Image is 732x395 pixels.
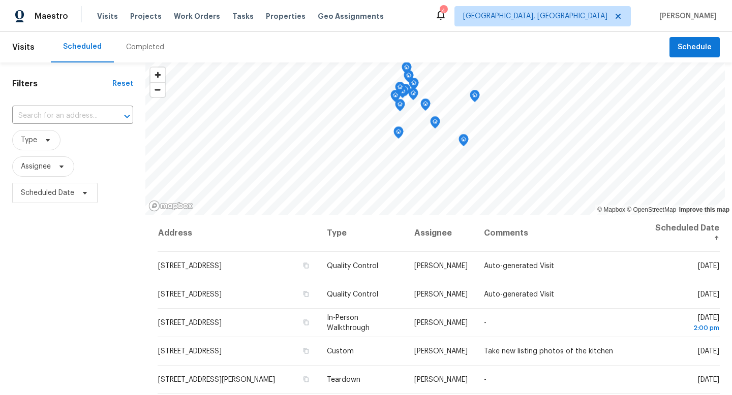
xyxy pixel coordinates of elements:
[597,206,625,213] a: Mapbox
[698,376,719,383] span: [DATE]
[158,376,275,383] span: [STREET_ADDRESS][PERSON_NAME]
[402,62,412,78] div: Map marker
[395,99,405,115] div: Map marker
[327,314,370,332] span: In-Person Walkthrough
[301,346,311,355] button: Copy Address
[327,376,360,383] span: Teardown
[484,262,554,270] span: Auto-generated Visit
[409,78,419,93] div: Map marker
[327,348,354,355] span: Custom
[414,376,468,383] span: [PERSON_NAME]
[395,82,405,97] div: Map marker
[430,116,440,132] div: Map marker
[158,348,222,355] span: [STREET_ADDRESS]
[414,319,468,326] span: [PERSON_NAME]
[145,62,725,215] canvas: Map
[678,41,712,54] span: Schedule
[63,42,102,52] div: Scheduled
[112,79,133,89] div: Reset
[440,6,447,16] div: 4
[327,291,378,298] span: Quality Control
[318,11,384,21] span: Geo Assignments
[301,318,311,327] button: Copy Address
[21,161,51,172] span: Assignee
[150,83,165,97] span: Zoom out
[404,70,414,86] div: Map marker
[158,291,222,298] span: [STREET_ADDRESS]
[390,90,401,106] div: Map marker
[484,348,613,355] span: Take new listing photos of the kitchen
[21,188,74,198] span: Scheduled Date
[97,11,118,21] span: Visits
[130,11,162,21] span: Projects
[653,314,719,333] span: [DATE]
[398,86,408,102] div: Map marker
[470,90,480,106] div: Map marker
[12,36,35,58] span: Visits
[301,375,311,384] button: Copy Address
[484,376,486,383] span: -
[476,215,645,252] th: Comments
[414,291,468,298] span: [PERSON_NAME]
[150,68,165,82] button: Zoom in
[406,215,476,252] th: Assignee
[484,319,486,326] span: -
[158,215,319,252] th: Address
[698,291,719,298] span: [DATE]
[301,261,311,270] button: Copy Address
[653,323,719,333] div: 2:00 pm
[319,215,406,252] th: Type
[126,42,164,52] div: Completed
[420,98,431,114] div: Map marker
[301,289,311,299] button: Copy Address
[463,11,607,21] span: [GEOGRAPHIC_DATA], [GEOGRAPHIC_DATA]
[627,206,676,213] a: OpenStreetMap
[655,11,717,21] span: [PERSON_NAME]
[698,262,719,270] span: [DATE]
[414,262,468,270] span: [PERSON_NAME]
[148,200,193,212] a: Mapbox homepage
[232,13,254,20] span: Tasks
[459,134,469,150] div: Map marker
[266,11,306,21] span: Properties
[120,109,134,123] button: Open
[158,262,222,270] span: [STREET_ADDRESS]
[393,126,404,142] div: Map marker
[35,11,68,21] span: Maestro
[12,108,105,124] input: Search for an address...
[698,348,719,355] span: [DATE]
[408,88,418,104] div: Map marker
[158,319,222,326] span: [STREET_ADDRESS]
[12,79,112,89] h1: Filters
[669,37,720,58] button: Schedule
[484,291,554,298] span: Auto-generated Visit
[414,348,468,355] span: [PERSON_NAME]
[327,262,378,270] span: Quality Control
[150,82,165,97] button: Zoom out
[174,11,220,21] span: Work Orders
[645,215,720,252] th: Scheduled Date ↑
[679,206,729,213] a: Improve this map
[21,135,37,145] span: Type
